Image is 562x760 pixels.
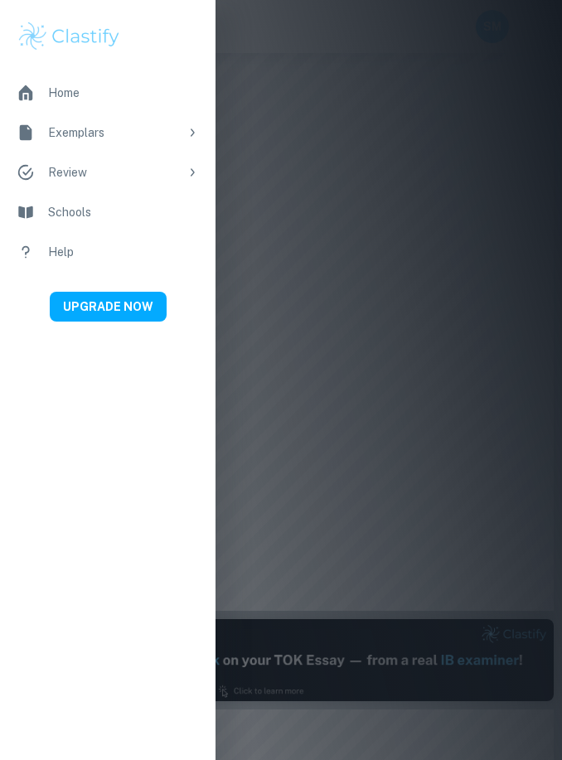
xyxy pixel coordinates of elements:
div: Exemplars [48,123,179,142]
div: Help [48,243,199,261]
img: Clastify logo [17,20,122,53]
div: Schools [48,203,199,221]
button: UPGRADE NOW [50,292,167,322]
div: Home [48,84,199,102]
div: Review [48,163,179,182]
